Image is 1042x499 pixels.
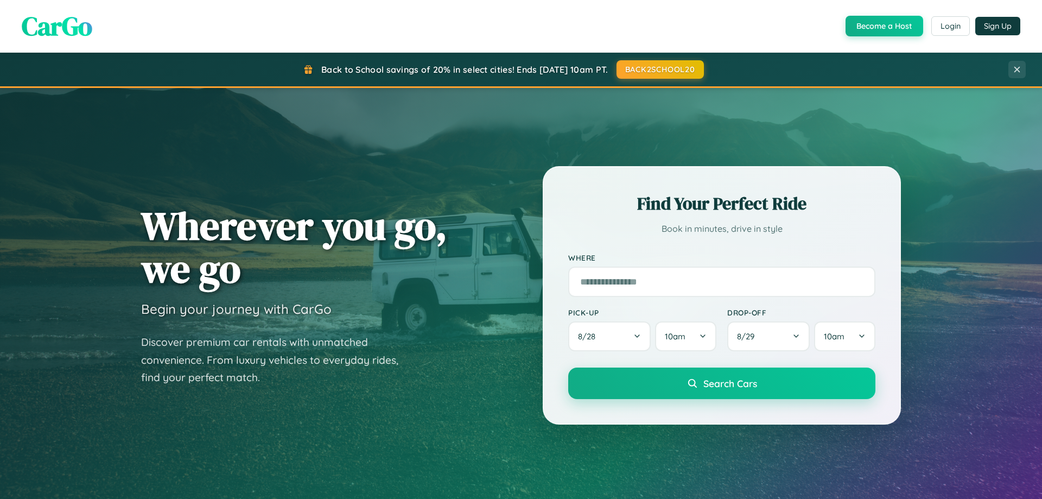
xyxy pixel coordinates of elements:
button: Become a Host [846,16,923,36]
button: Sign Up [975,17,1020,35]
label: Pick-up [568,308,716,317]
label: Where [568,253,875,262]
button: Search Cars [568,368,875,399]
button: 8/28 [568,321,651,351]
span: 10am [824,331,844,342]
span: 8 / 29 [737,331,760,342]
button: BACK2SCHOOL20 [617,60,704,79]
button: Login [931,16,970,36]
span: 8 / 28 [578,331,601,342]
h2: Find Your Perfect Ride [568,192,875,216]
span: Search Cars [703,377,757,389]
button: 10am [655,321,716,351]
span: 10am [665,331,685,342]
h3: Begin your journey with CarGo [141,301,332,317]
span: Back to School savings of 20% in select cities! Ends [DATE] 10am PT. [321,64,608,75]
span: CarGo [22,8,92,44]
label: Drop-off [727,308,875,317]
p: Book in minutes, drive in style [568,221,875,237]
h1: Wherever you go, we go [141,204,447,290]
button: 10am [814,321,875,351]
button: 8/29 [727,321,810,351]
p: Discover premium car rentals with unmatched convenience. From luxury vehicles to everyday rides, ... [141,333,412,387]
